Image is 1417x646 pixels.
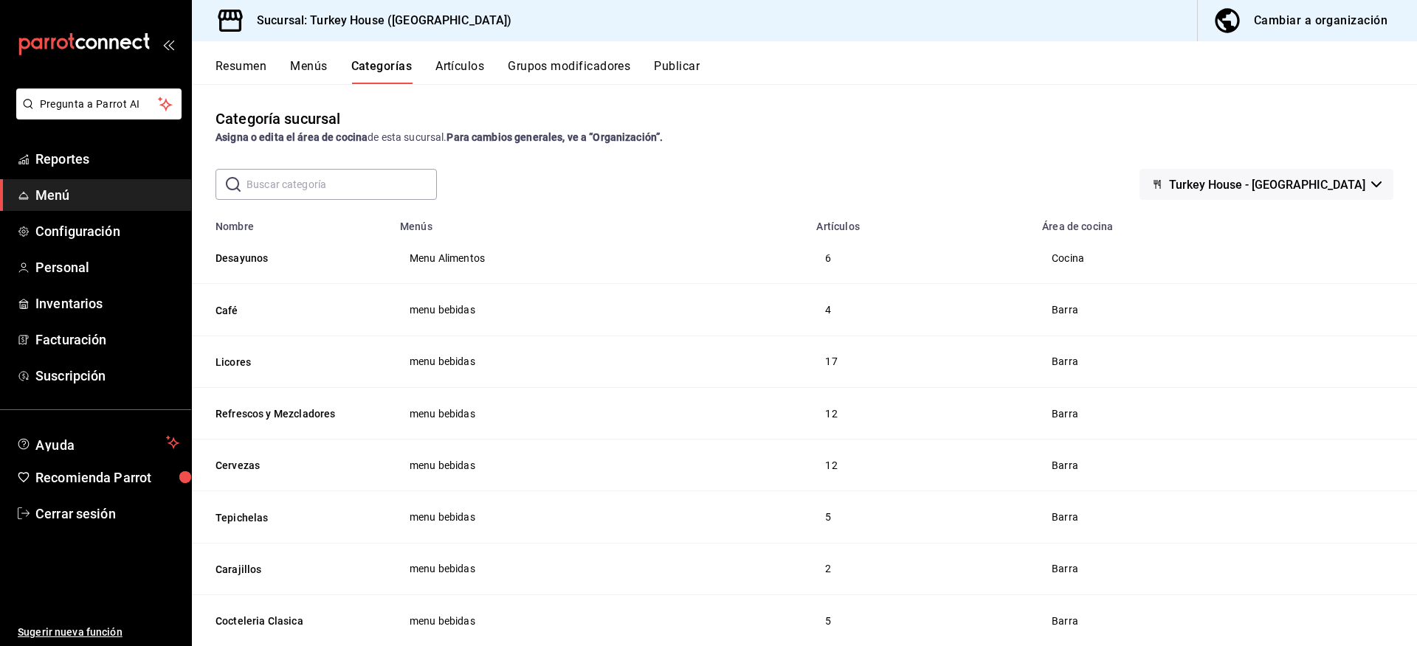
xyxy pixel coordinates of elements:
div: navigation tabs [216,59,1417,84]
span: Turkey House - [GEOGRAPHIC_DATA] [1169,178,1365,192]
button: Pregunta a Parrot AI [16,88,182,119]
span: menu bebidas [410,409,789,419]
h3: Sucursal: Turkey House ([GEOGRAPHIC_DATA]) [245,12,512,29]
span: Personal [35,257,179,277]
span: menu bebidas [410,305,789,315]
span: Configuración [35,221,179,241]
strong: Asigna o edita el área de cocina [216,131,368,143]
input: Buscar categoría [246,170,437,199]
button: Cocteleria Clasica [216,614,363,628]
span: Pregunta a Parrot AI [40,97,159,112]
span: Barra [1052,563,1393,574]
span: Facturación [35,330,179,350]
span: Barra [1052,409,1393,419]
span: Barra [1052,616,1393,626]
span: menu bebidas [410,356,789,367]
span: Barra [1052,305,1393,315]
span: Ayuda [35,434,160,451]
strong: Para cambios generales, ve a “Organización”. [447,131,663,143]
button: Desayunos [216,251,363,265]
th: Menús [391,212,807,232]
td: 2 [807,543,1033,594]
a: Pregunta a Parrot AI [10,107,182,122]
span: menu bebidas [410,460,789,470]
span: Recomienda Parrot [35,468,179,487]
span: Barra [1052,356,1393,367]
button: Refrescos y Mezcladores [216,406,363,421]
button: Tepichelas [216,510,363,525]
th: Nombre [192,212,391,232]
button: Turkey House - [GEOGRAPHIC_DATA] [1140,169,1393,200]
button: Grupos modificadores [508,59,630,84]
span: Cocina [1052,253,1393,263]
button: Categorías [351,59,413,84]
span: Sugerir nueva función [18,625,179,640]
button: Menús [290,59,327,84]
span: Inventarios [35,294,179,313]
td: 17 [807,336,1033,387]
button: Licores [216,355,363,369]
td: 5 [807,491,1033,543]
button: Resumen [216,59,266,84]
td: 12 [807,387,1033,439]
div: Cambiar a organización [1254,10,1387,31]
button: Publicar [654,59,700,84]
td: 6 [807,232,1033,284]
div: de esta sucursal. [216,130,1393,145]
button: open_drawer_menu [162,38,174,50]
span: Suscripción [35,366,179,386]
button: Café [216,303,363,318]
span: menu bebidas [410,563,789,574]
td: 12 [807,440,1033,491]
th: Artículos [807,212,1033,232]
span: Barra [1052,512,1393,522]
span: Cerrar sesión [35,504,179,524]
span: Menú [35,185,179,205]
span: menu bebidas [410,512,789,522]
th: Área de cocina [1033,212,1417,232]
button: Artículos [435,59,484,84]
div: Categoría sucursal [216,108,340,130]
span: Menu Alimentos [410,253,789,263]
button: Cervezas [216,458,363,473]
span: Reportes [35,149,179,169]
span: menu bebidas [410,616,789,626]
td: 4 [807,284,1033,336]
span: Barra [1052,460,1393,470]
button: Carajillos [216,562,363,577]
